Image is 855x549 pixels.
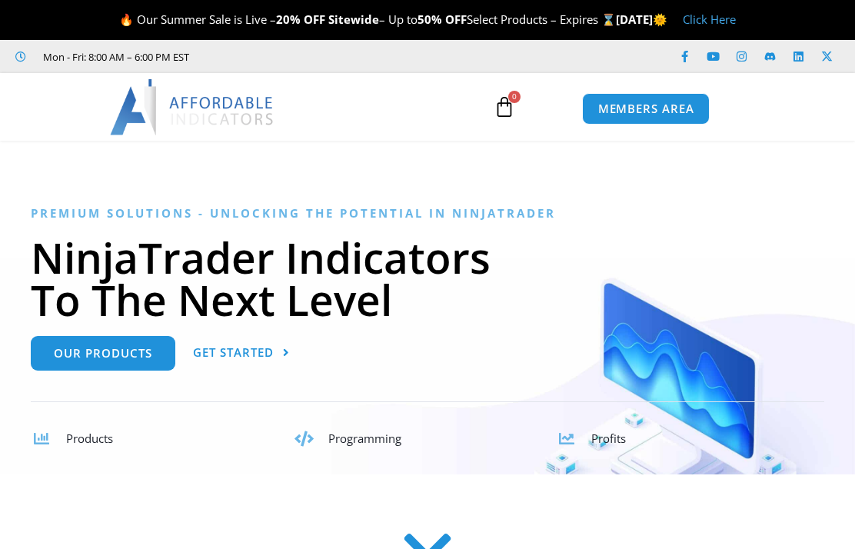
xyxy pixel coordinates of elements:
[66,431,113,446] span: Products
[598,103,694,115] span: MEMBERS AREA
[110,79,275,135] img: LogoAI
[39,48,189,66] span: Mon - Fri: 8:00 AM – 6:00 PM EST
[119,12,616,27] span: 🔥 Our Summer Sale is Live – – Up to Select Products – Expires ⌛
[54,348,152,359] span: Our Products
[471,85,538,129] a: 0
[193,347,274,358] span: Get Started
[31,206,824,221] h6: Premium Solutions - Unlocking the Potential in NinjaTrader
[31,336,175,371] a: Our Products
[616,12,667,27] strong: [DATE]
[418,12,467,27] strong: 50% OFF
[653,12,667,27] span: 🌞
[508,91,521,103] span: 0
[201,49,431,65] iframe: Customer reviews powered by Trustpilot
[193,336,290,371] a: Get Started
[276,12,325,27] strong: 20% OFF
[31,236,824,321] h1: NinjaTrader Indicators To The Next Level
[582,93,710,125] a: MEMBERS AREA
[328,431,401,446] span: Programming
[591,431,626,446] span: Profits
[328,12,379,27] strong: Sitewide
[683,12,736,27] a: Click Here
